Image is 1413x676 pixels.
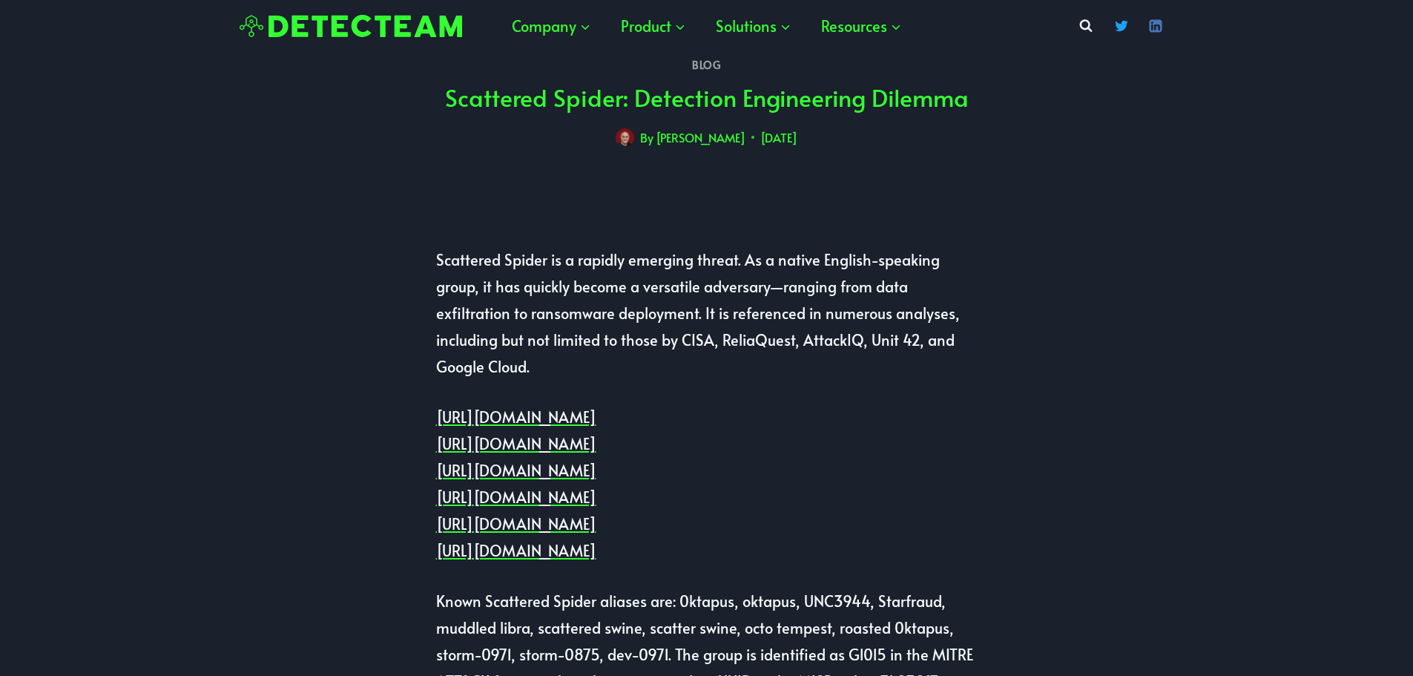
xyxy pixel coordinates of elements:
[497,4,917,48] nav: Primary Navigation
[692,58,721,72] a: Blog
[436,460,596,481] a: [URL][DOMAIN_NAME]
[436,513,596,534] a: [URL][DOMAIN_NAME]
[1107,11,1136,41] a: Twitter
[436,246,978,380] p: Scattered Spider is a rapidly emerging threat. As a native English-speaking group, it has quickly...
[1073,13,1099,39] button: View Search Form
[821,13,902,39] span: Resources
[436,487,596,508] a: [URL][DOMAIN_NAME]
[640,127,653,148] span: By
[1141,11,1170,41] a: Linkedin
[760,127,797,148] time: [DATE]
[497,4,606,48] a: Company
[606,4,701,48] a: Product
[616,128,634,147] a: Author image
[436,433,596,454] a: [URL][DOMAIN_NAME]
[621,13,686,39] span: Product
[436,540,596,561] a: [URL][DOMAIN_NAME]
[701,4,806,48] a: Solutions
[512,13,591,39] span: Company
[436,407,596,427] a: [URL][DOMAIN_NAME]
[656,129,745,145] a: [PERSON_NAME]
[616,128,634,147] img: Avatar photo
[445,79,969,115] h1: Scattered Spider: Detection Engineering Dilemma
[240,15,462,38] img: Detecteam
[716,13,791,39] span: Solutions
[806,4,917,48] a: Resources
